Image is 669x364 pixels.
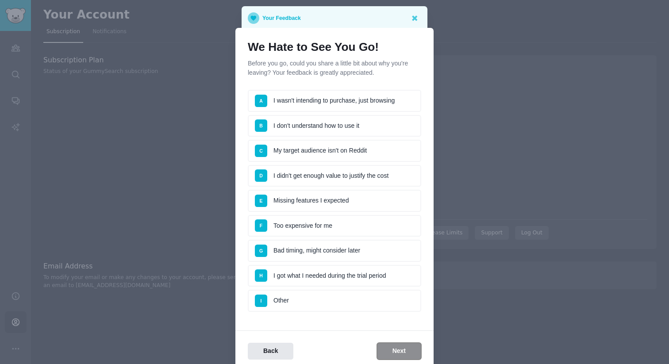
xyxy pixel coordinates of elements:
[259,248,263,253] span: G
[248,59,421,77] p: Before you go, could you share a little bit about why you're leaving? Your feedback is greatly ap...
[259,273,263,278] span: H
[259,148,263,153] span: C
[259,173,263,178] span: D
[262,12,301,24] p: Your Feedback
[261,298,262,303] span: I
[259,123,263,128] span: B
[259,198,262,203] span: E
[248,343,293,360] button: Back
[260,223,262,228] span: F
[259,98,263,103] span: A
[248,40,421,54] h1: We Hate to See You Go!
